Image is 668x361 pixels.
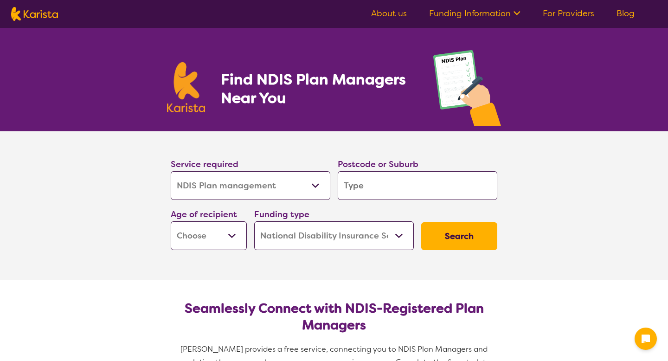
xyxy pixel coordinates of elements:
[433,50,501,131] img: plan-management
[617,8,635,19] a: Blog
[171,159,238,170] label: Service required
[338,171,497,200] input: Type
[543,8,594,19] a: For Providers
[421,222,497,250] button: Search
[221,70,415,107] h1: Find NDIS Plan Managers Near You
[338,159,418,170] label: Postcode or Suburb
[254,209,309,220] label: Funding type
[178,300,490,334] h2: Seamlessly Connect with NDIS-Registered Plan Managers
[11,7,58,21] img: Karista logo
[429,8,520,19] a: Funding Information
[167,62,205,112] img: Karista logo
[371,8,407,19] a: About us
[171,209,237,220] label: Age of recipient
